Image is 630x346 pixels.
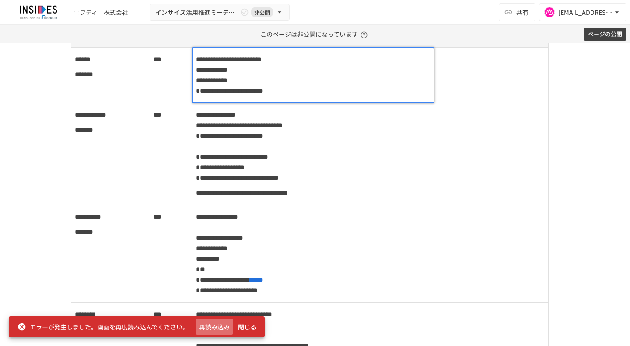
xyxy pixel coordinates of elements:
[233,319,261,335] button: 閉じる
[196,319,233,335] button: 再読み込み
[539,3,626,21] button: [EMAIL_ADDRESS][DOMAIN_NAME]
[499,3,535,21] button: 共有
[558,7,612,18] div: [EMAIL_ADDRESS][DOMAIN_NAME]
[73,8,128,17] div: ニフティ 株式会社
[516,7,528,17] span: 共有
[155,7,238,18] span: インサイズ活用推進ミーティング ～４回目～
[584,28,626,41] button: ページの公開
[10,5,66,19] img: JmGSPSkPjKwBq77AtHmwC7bJguQHJlCRQfAXtnx4WuV
[17,319,189,335] div: エラーが発生しました。画面を再度読み込んでください。
[260,25,370,43] p: このページは非公開になっています
[251,8,273,17] span: 非公開
[150,4,290,21] button: インサイズ活用推進ミーティング ～４回目～非公開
